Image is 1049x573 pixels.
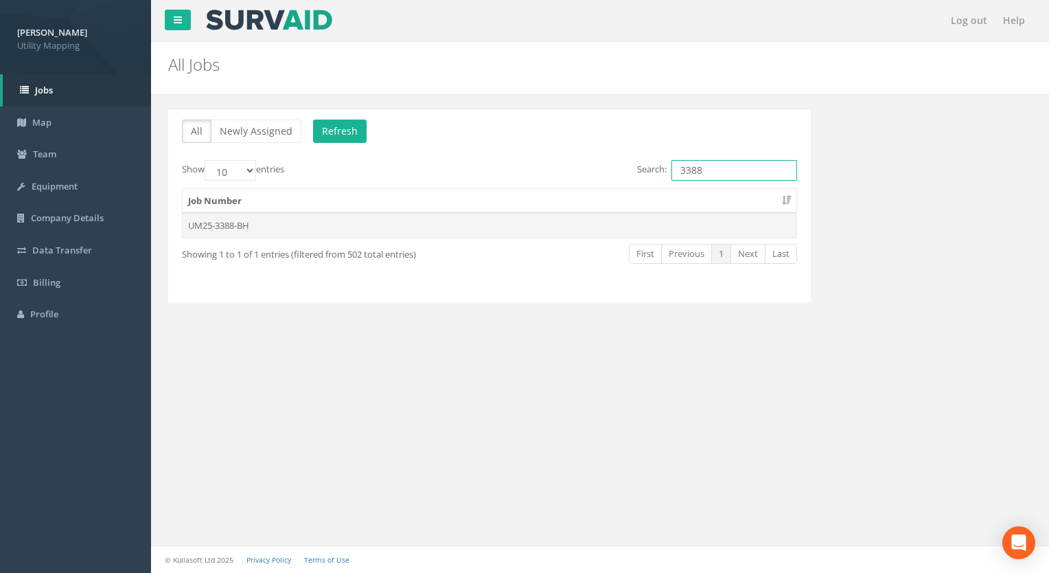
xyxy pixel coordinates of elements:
strong: [PERSON_NAME] [17,26,87,38]
select: Showentries [205,160,256,181]
span: Team [33,148,56,160]
span: Company Details [31,212,104,224]
a: First [629,244,662,264]
h2: All Jobs [168,56,884,74]
a: [PERSON_NAME] Utility Mapping [17,23,134,52]
a: Next [730,244,765,264]
th: Job Number: activate to sort column ascending [183,189,796,214]
a: Terms of Use [304,555,349,565]
a: Privacy Policy [246,555,291,565]
a: 1 [711,244,731,264]
input: Search: [671,160,797,181]
a: Previous [661,244,712,264]
span: Map [32,116,51,128]
button: Newly Assigned [211,120,301,143]
label: Search: [637,160,797,181]
span: Profile [30,308,58,320]
label: Show entries [182,160,284,181]
a: Jobs [3,74,151,106]
span: Equipment [32,180,78,192]
button: Refresh [313,120,367,143]
div: Showing 1 to 1 of 1 entries (filtered from 502 total entries) [182,243,426,261]
span: Data Transfer [32,244,92,256]
td: UM25-3388-BH [183,213,796,238]
div: Open Intercom Messenger [1002,526,1035,559]
span: Billing [33,276,60,289]
span: Utility Mapping [17,39,134,52]
span: Jobs [35,84,53,96]
small: © Kullasoft Ltd 2025 [165,555,233,565]
button: All [182,120,211,143]
a: Last [765,244,797,264]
